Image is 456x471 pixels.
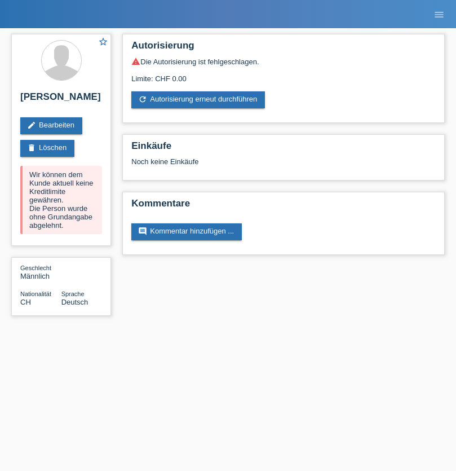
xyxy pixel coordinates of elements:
div: Wir können dem Kunde aktuell keine Kreditlimite gewähren. Die Person wurde ohne Grundangabe abgel... [20,166,102,234]
div: Die Autorisierung ist fehlgeschlagen. [131,57,436,66]
h2: [PERSON_NAME] [20,91,102,108]
span: Sprache [61,290,85,297]
h2: Kommentare [131,198,436,215]
i: menu [433,9,445,20]
div: Männlich [20,263,61,280]
i: edit [27,121,36,130]
span: Deutsch [61,298,88,306]
span: Geschlecht [20,265,51,271]
a: editBearbeiten [20,117,82,134]
a: star_border [98,37,108,49]
i: delete [27,143,36,152]
div: Limite: CHF 0.00 [131,66,436,83]
a: menu [428,11,450,17]
h2: Autorisierung [131,40,436,57]
a: commentKommentar hinzufügen ... [131,223,242,240]
span: Nationalität [20,290,51,297]
a: deleteLöschen [20,140,74,157]
i: refresh [138,95,147,104]
i: star_border [98,37,108,47]
i: comment [138,227,147,236]
span: Schweiz [20,298,31,306]
div: Noch keine Einkäufe [131,157,436,174]
h2: Einkäufe [131,140,436,157]
i: warning [131,57,140,66]
a: refreshAutorisierung erneut durchführen [131,91,265,108]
